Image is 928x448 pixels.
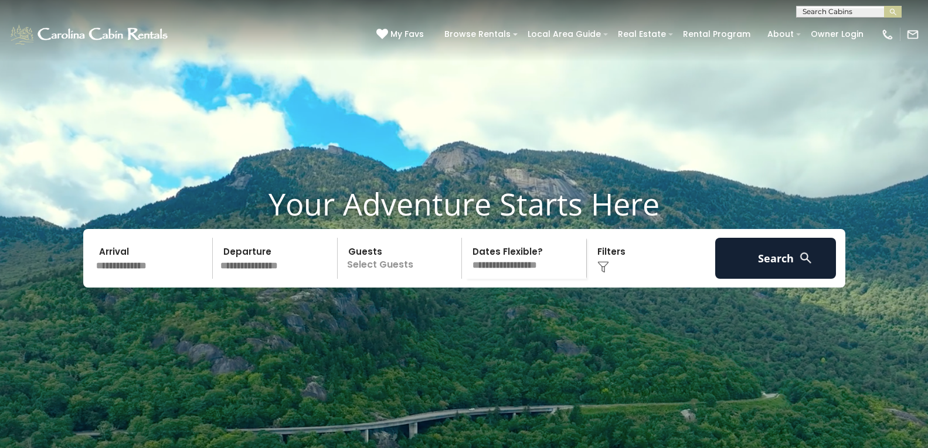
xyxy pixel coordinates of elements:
a: Local Area Guide [522,25,607,43]
img: search-regular-white.png [798,251,813,265]
button: Search [715,238,837,279]
img: phone-regular-white.png [881,28,894,41]
a: Rental Program [677,25,756,43]
a: Real Estate [612,25,672,43]
img: filter--v1.png [597,261,609,273]
img: mail-regular-white.png [906,28,919,41]
a: About [762,25,800,43]
img: White-1-1-2.png [9,23,171,46]
a: My Favs [376,28,427,41]
a: Browse Rentals [438,25,516,43]
span: My Favs [390,28,424,40]
p: Select Guests [341,238,462,279]
h1: Your Adventure Starts Here [9,186,919,222]
a: Owner Login [805,25,869,43]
